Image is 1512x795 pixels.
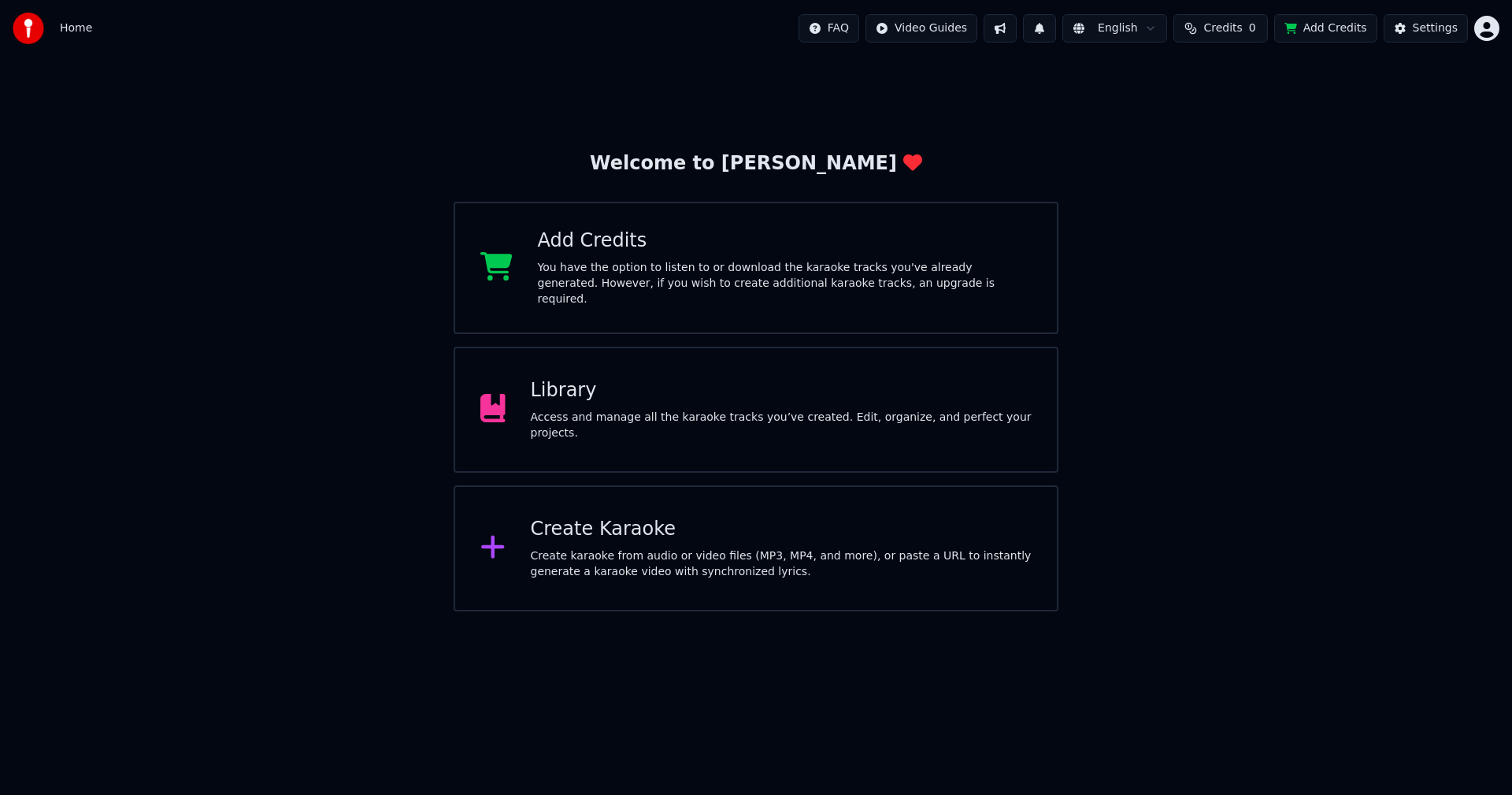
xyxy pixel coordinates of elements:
[531,548,1032,580] div: Create karaoke from audio or video files (MP3, MP4, and more), or paste a URL to instantly genera...
[531,517,1032,542] div: Create Karaoke
[865,14,977,43] button: Video Guides
[799,14,859,43] button: FAQ
[538,228,1032,254] div: Add Credits
[1413,20,1458,36] div: Settings
[1173,14,1268,43] button: Credits0
[531,410,1032,441] div: Access and manage all the karaoke tracks you’ve created. Edit, organize, and perfect your projects.
[531,378,1032,403] div: Library
[590,151,922,176] div: Welcome to [PERSON_NAME]
[1203,20,1242,36] span: Credits
[1249,20,1256,36] span: 0
[1274,14,1377,43] button: Add Credits
[60,20,92,36] nav: breadcrumb
[13,13,44,44] img: youka
[60,20,92,36] span: Home
[538,260,1032,307] div: You have the option to listen to or download the karaoke tracks you've already generated. However...
[1384,14,1468,43] button: Settings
